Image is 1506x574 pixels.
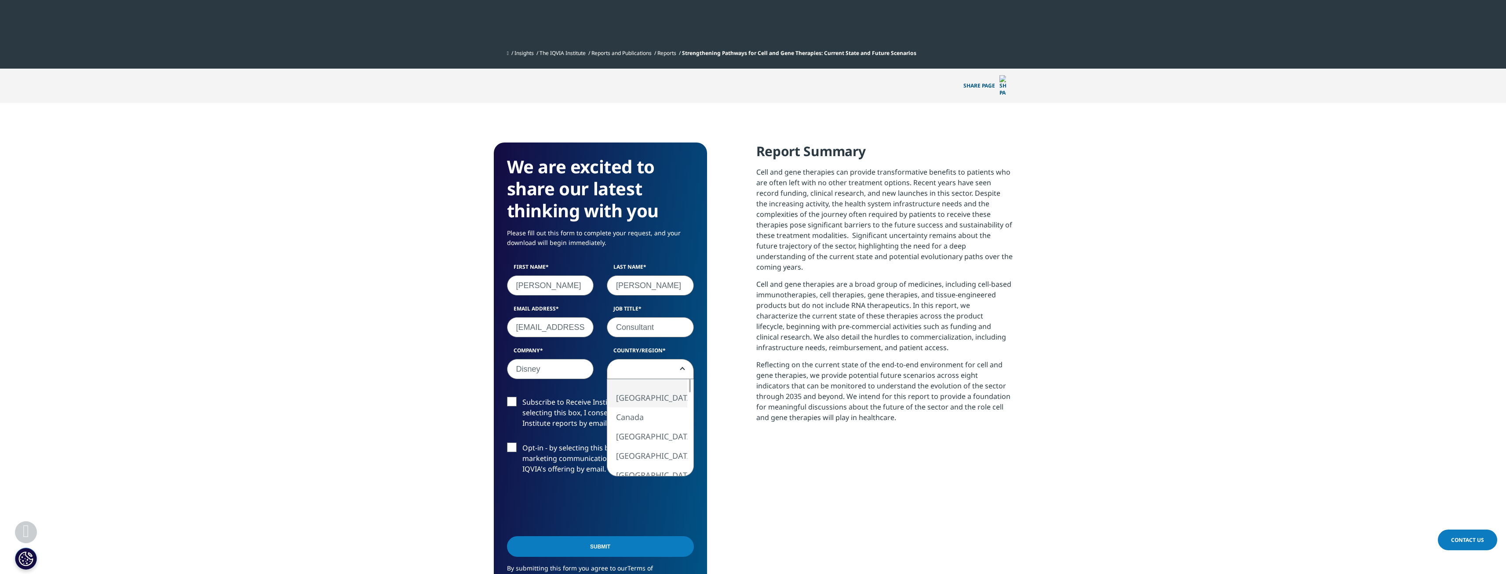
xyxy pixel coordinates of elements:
[507,397,694,433] label: Subscribe to Receive Institute Reports - by selecting this box, I consent to receiving IQVIA Inst...
[957,69,1013,103] button: Share PAGEShare PAGE
[756,359,1013,429] p: Reflecting on the current state of the end-to-end environment for cell and gene therapies, we pro...
[607,263,694,275] label: Last Name
[756,279,1013,359] p: Cell and gene therapies are a broad group of medicines, including cell-based immunotherapies, cel...
[507,263,594,275] label: First Name
[514,49,534,57] a: Insights
[507,488,641,523] iframe: reCAPTCHA
[607,446,687,465] li: [GEOGRAPHIC_DATA]
[15,548,37,570] button: Cookies Settings
[957,69,1013,103] p: Share PAGE
[607,407,687,427] li: Canada
[607,305,694,317] label: Job Title
[756,143,1013,167] h4: Report Summary
[507,305,594,317] label: Email Address
[657,49,676,57] a: Reports
[607,465,687,485] li: [GEOGRAPHIC_DATA]
[591,49,652,57] a: Reports and Publications
[607,427,687,446] li: [GEOGRAPHIC_DATA]
[507,442,694,479] label: Opt-in - by selecting this box, I consent to receiving marketing communications and information a...
[999,75,1006,96] img: Share PAGE
[1438,530,1497,550] a: Contact Us
[756,167,1013,279] p: Cell and gene therapies can provide transformative benefits to patients who are often left with n...
[682,49,916,57] span: Strengthening Pathways for Cell and Gene Therapies: Current State and Future Scenarios
[507,536,694,557] input: Submit
[507,347,594,359] label: Company
[1451,536,1484,544] span: Contact Us
[540,49,586,57] a: The IQVIA Institute
[607,388,687,407] li: [GEOGRAPHIC_DATA]
[607,347,694,359] label: Country/Region
[507,156,694,222] h3: We are excited to share our latest thinking with you
[507,228,694,254] p: Please fill out this form to complete your request, and your download will begin immediately.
